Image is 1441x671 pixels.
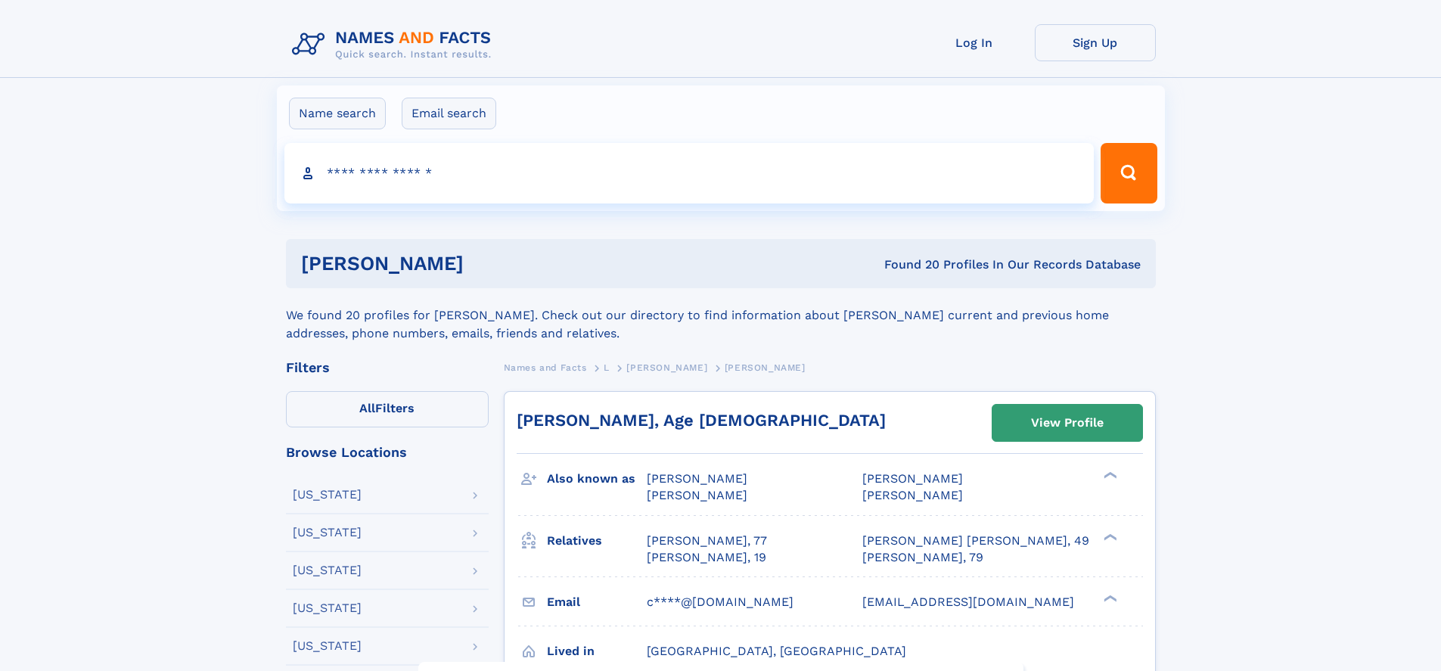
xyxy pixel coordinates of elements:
h3: Relatives [547,528,647,554]
a: [PERSON_NAME], 19 [647,549,766,566]
div: Found 20 Profiles In Our Records Database [674,256,1141,273]
span: [GEOGRAPHIC_DATA], [GEOGRAPHIC_DATA] [647,644,906,658]
span: L [604,362,610,373]
div: Filters [286,361,489,374]
button: Search Button [1101,143,1157,203]
span: [PERSON_NAME] [862,471,963,486]
div: View Profile [1031,405,1104,440]
a: Sign Up [1035,24,1156,61]
a: Names and Facts [504,358,587,377]
a: L [604,358,610,377]
label: Filters [286,391,489,427]
a: [PERSON_NAME], Age [DEMOGRAPHIC_DATA] [517,411,886,430]
h3: Lived in [547,638,647,664]
div: [US_STATE] [293,640,362,652]
div: Browse Locations [286,446,489,459]
div: ❯ [1100,593,1118,603]
a: View Profile [992,405,1142,441]
a: [PERSON_NAME], 77 [647,533,767,549]
label: Name search [289,98,386,129]
span: [PERSON_NAME] [647,488,747,502]
a: [PERSON_NAME] [626,358,707,377]
h3: Also known as [547,466,647,492]
a: [PERSON_NAME], 79 [862,549,983,566]
div: [US_STATE] [293,602,362,614]
div: ❯ [1100,532,1118,542]
span: All [359,401,375,415]
span: [EMAIL_ADDRESS][DOMAIN_NAME] [862,595,1074,609]
h1: [PERSON_NAME] [301,254,674,273]
div: [US_STATE] [293,489,362,501]
a: [PERSON_NAME] [PERSON_NAME], 49 [862,533,1089,549]
span: [PERSON_NAME] [647,471,747,486]
div: ❯ [1100,471,1118,480]
label: Email search [402,98,496,129]
img: Logo Names and Facts [286,24,504,65]
div: We found 20 profiles for [PERSON_NAME]. Check out our directory to find information about [PERSON... [286,288,1156,343]
a: Log In [914,24,1035,61]
input: search input [284,143,1095,203]
h3: Email [547,589,647,615]
span: [PERSON_NAME] [862,488,963,502]
span: [PERSON_NAME] [725,362,806,373]
div: [US_STATE] [293,564,362,576]
div: [US_STATE] [293,527,362,539]
span: [PERSON_NAME] [626,362,707,373]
